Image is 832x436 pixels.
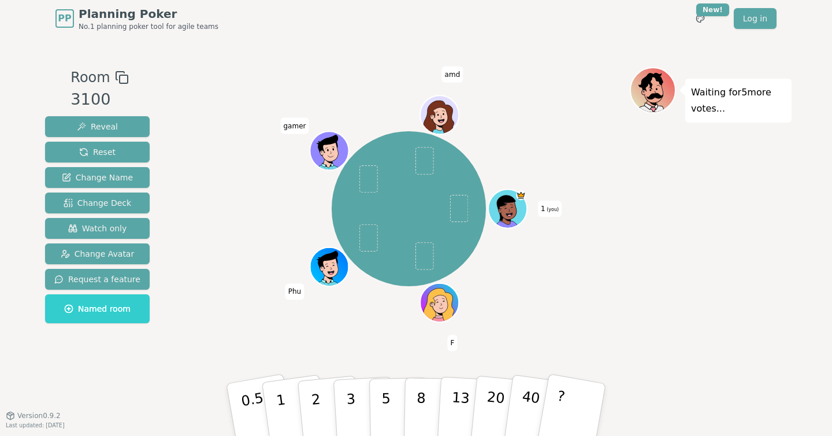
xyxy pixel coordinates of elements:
[62,172,133,183] span: Change Name
[45,167,150,188] button: Change Name
[77,121,118,132] span: Reveal
[516,190,526,200] span: 1 is the host
[45,116,150,137] button: Reveal
[45,142,150,162] button: Reset
[45,269,150,290] button: Request a feature
[690,8,711,29] button: New!
[545,207,559,212] span: (you)
[280,117,309,134] span: Click to change your name
[68,223,127,234] span: Watch only
[55,6,218,31] a: PPPlanning PokerNo.1 planning poker tool for agile teams
[70,88,128,112] div: 3100
[285,283,304,300] span: Click to change your name
[79,6,218,22] span: Planning Poker
[45,218,150,239] button: Watch only
[64,197,131,209] span: Change Deck
[489,190,526,227] button: Click to change your avatar
[17,411,61,420] span: Version 0.9.2
[734,8,777,29] a: Log in
[45,243,150,264] button: Change Avatar
[54,274,140,285] span: Request a feature
[447,335,457,351] span: Click to change your name
[691,84,786,117] p: Waiting for 5 more votes...
[79,146,116,158] span: Reset
[6,422,65,428] span: Last updated: [DATE]
[61,248,135,260] span: Change Avatar
[64,303,131,315] span: Named room
[79,22,218,31] span: No.1 planning poker tool for agile teams
[58,12,71,25] span: PP
[70,67,110,88] span: Room
[696,3,729,16] div: New!
[442,66,463,83] span: Click to change your name
[45,193,150,213] button: Change Deck
[45,294,150,323] button: Named room
[6,411,61,420] button: Version0.9.2
[538,201,562,217] span: Click to change your name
